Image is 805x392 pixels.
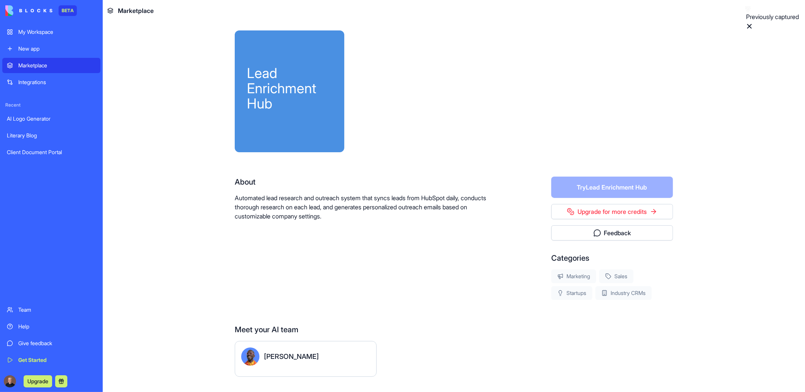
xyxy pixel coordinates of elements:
[2,319,100,334] a: Help
[18,356,96,364] div: Get Started
[2,352,100,368] a: Get Started
[18,45,96,53] div: New app
[24,377,52,385] a: Upgrade
[2,58,100,73] a: Marketplace
[7,148,96,156] div: Client Document Portal
[2,128,100,143] a: Literary Blog
[59,5,77,16] div: BETA
[7,132,96,139] div: Literary Blog
[2,302,100,317] a: Team
[18,323,96,330] div: Help
[18,78,96,86] div: Integrations
[2,336,100,351] a: Give feedback
[2,111,100,126] a: AI Logo Generator
[2,24,100,40] a: My Workspace
[24,375,52,387] button: Upgrade
[18,28,96,36] div: My Workspace
[2,41,100,56] a: New app
[2,145,100,160] a: Client Document Portal
[5,5,52,16] img: logo
[2,75,100,90] a: Integrations
[5,5,77,16] a: BETA
[7,115,96,123] div: AI Logo Generator
[18,339,96,347] div: Give feedback
[4,375,16,387] img: IMG_4096-removebg-preview_ociqzc.png
[18,306,96,314] div: Team
[2,102,100,108] span: Recent
[18,62,96,69] div: Marketplace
